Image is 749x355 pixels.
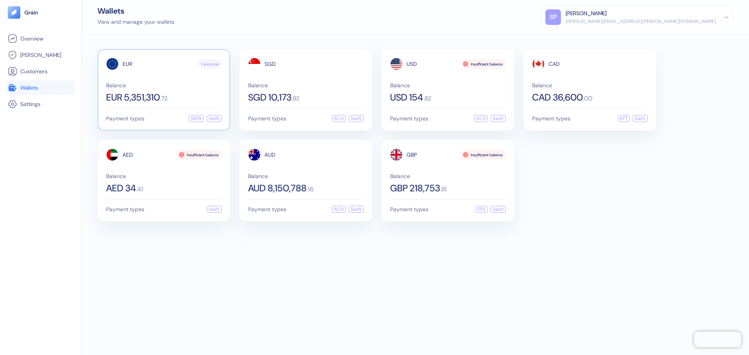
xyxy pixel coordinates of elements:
[20,84,38,92] span: Wallets
[548,61,560,67] span: CAD
[307,186,313,193] span: . 16
[349,206,364,213] div: Swift
[390,207,428,212] span: Payment types
[207,115,222,122] div: Swift
[248,207,286,212] span: Payment types
[332,206,346,213] div: ACH
[491,115,506,122] div: Swift
[406,61,417,67] span: USD
[476,206,488,213] div: FPS
[106,173,222,179] span: Balance
[440,186,447,193] span: . 81
[491,206,506,213] div: Swift
[264,61,276,67] span: SGD
[406,152,417,157] span: GBP
[106,93,160,102] span: EUR 5,351,310
[474,115,488,122] div: ACH
[20,35,43,42] span: Overview
[390,116,428,121] span: Payment types
[8,50,74,60] a: [PERSON_NAME]
[98,18,174,26] div: View and manage your wallets
[248,93,291,102] span: SGD 10,173
[189,115,204,122] div: SEPA
[264,152,275,157] span: AUD
[24,10,39,15] img: logo
[618,115,630,122] div: EFT
[207,206,222,213] div: Swift
[461,150,506,159] div: Insufficient balance
[423,95,431,102] span: . 82
[566,18,716,25] div: [PERSON_NAME][EMAIL_ADDRESS][PERSON_NAME][DOMAIN_NAME]
[98,7,174,15] div: Wallets
[390,83,506,88] span: Balance
[532,83,648,88] span: Balance
[332,115,346,122] div: ACH
[248,116,286,121] span: Payment types
[633,115,648,122] div: Swift
[545,9,561,25] div: SP
[106,116,144,121] span: Payment types
[461,59,506,69] div: Insufficient balance
[8,6,20,19] img: logo-tablet-V2.svg
[20,51,61,59] span: [PERSON_NAME]
[20,67,48,75] span: Customers
[8,83,74,92] a: Wallets
[122,152,133,157] span: AED
[291,95,300,102] span: . 92
[532,93,583,102] span: CAD 36,600
[106,83,222,88] span: Balance
[349,115,364,122] div: Swift
[583,95,593,102] span: . 00
[8,67,74,76] a: Customers
[390,184,440,193] span: GBP 218,753
[106,184,136,193] span: AED 34
[201,61,218,67] span: Functional
[566,9,607,18] div: [PERSON_NAME]
[248,83,364,88] span: Balance
[694,332,741,347] iframe: Chatra live chat
[106,207,144,212] span: Payment types
[160,95,168,102] span: . 72
[8,34,74,43] a: Overview
[136,186,143,193] span: . 41
[122,61,132,67] span: EUR
[20,100,41,108] span: Settings
[390,93,423,102] span: USD 154
[532,116,570,121] span: Payment types
[8,99,74,109] a: Settings
[177,150,222,159] div: Insufficient balance
[390,173,506,179] span: Balance
[248,184,307,193] span: AUD 8,150,788
[248,173,364,179] span: Balance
